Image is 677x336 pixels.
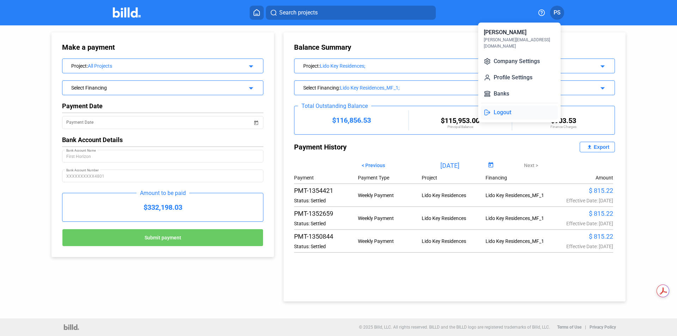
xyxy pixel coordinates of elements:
[481,105,558,120] button: Logout
[481,54,558,68] button: Company Settings
[481,87,558,101] button: Banks
[484,28,526,37] div: [PERSON_NAME]
[484,37,555,49] div: [PERSON_NAME][EMAIL_ADDRESS][DOMAIN_NAME]
[481,71,558,85] button: Profile Settings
